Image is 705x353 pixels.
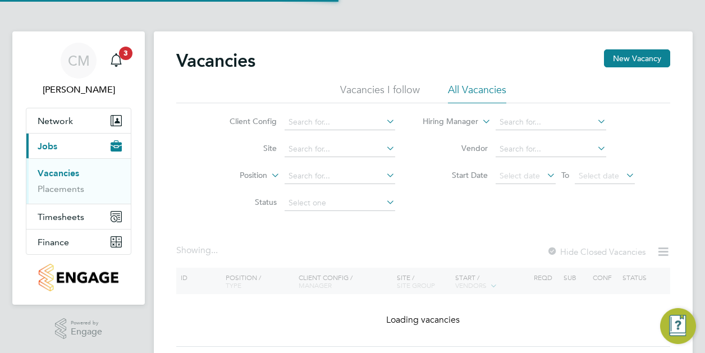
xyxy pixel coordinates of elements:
button: New Vacancy [604,49,670,67]
span: Craig Milner [26,83,131,97]
label: Hiring Manager [414,116,478,127]
label: Vendor [423,143,488,153]
h2: Vacancies [176,49,255,72]
span: Powered by [71,318,102,328]
nav: Main navigation [12,31,145,305]
span: Jobs [38,141,57,152]
button: Network [26,108,131,133]
li: All Vacancies [448,83,506,103]
a: Powered byEngage [55,318,103,340]
span: Engage [71,327,102,337]
a: Go to home page [26,264,131,291]
button: Finance [26,230,131,254]
button: Engage Resource Center [660,308,696,344]
a: Vacancies [38,168,79,178]
a: CM[PERSON_NAME] [26,43,131,97]
span: ... [211,245,218,256]
span: Finance [38,237,69,247]
div: Jobs [26,158,131,204]
span: Timesheets [38,212,84,222]
input: Search for... [496,114,606,130]
button: Timesheets [26,204,131,229]
label: Status [212,197,277,207]
span: Select date [500,171,540,181]
span: Network [38,116,73,126]
div: Showing [176,245,220,256]
a: Placements [38,184,84,194]
span: CM [68,53,90,68]
span: To [558,168,573,182]
span: Select date [579,171,619,181]
label: Client Config [212,116,277,126]
label: Site [212,143,277,153]
button: Jobs [26,134,131,158]
input: Search for... [285,141,395,157]
input: Search for... [285,168,395,184]
input: Search for... [496,141,606,157]
label: Position [203,170,267,181]
li: Vacancies I follow [340,83,420,103]
label: Start Date [423,170,488,180]
a: 3 [105,43,127,79]
input: Search for... [285,114,395,130]
span: 3 [119,47,132,60]
img: countryside-properties-logo-retina.png [39,264,118,291]
input: Select one [285,195,395,211]
label: Hide Closed Vacancies [547,246,646,257]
